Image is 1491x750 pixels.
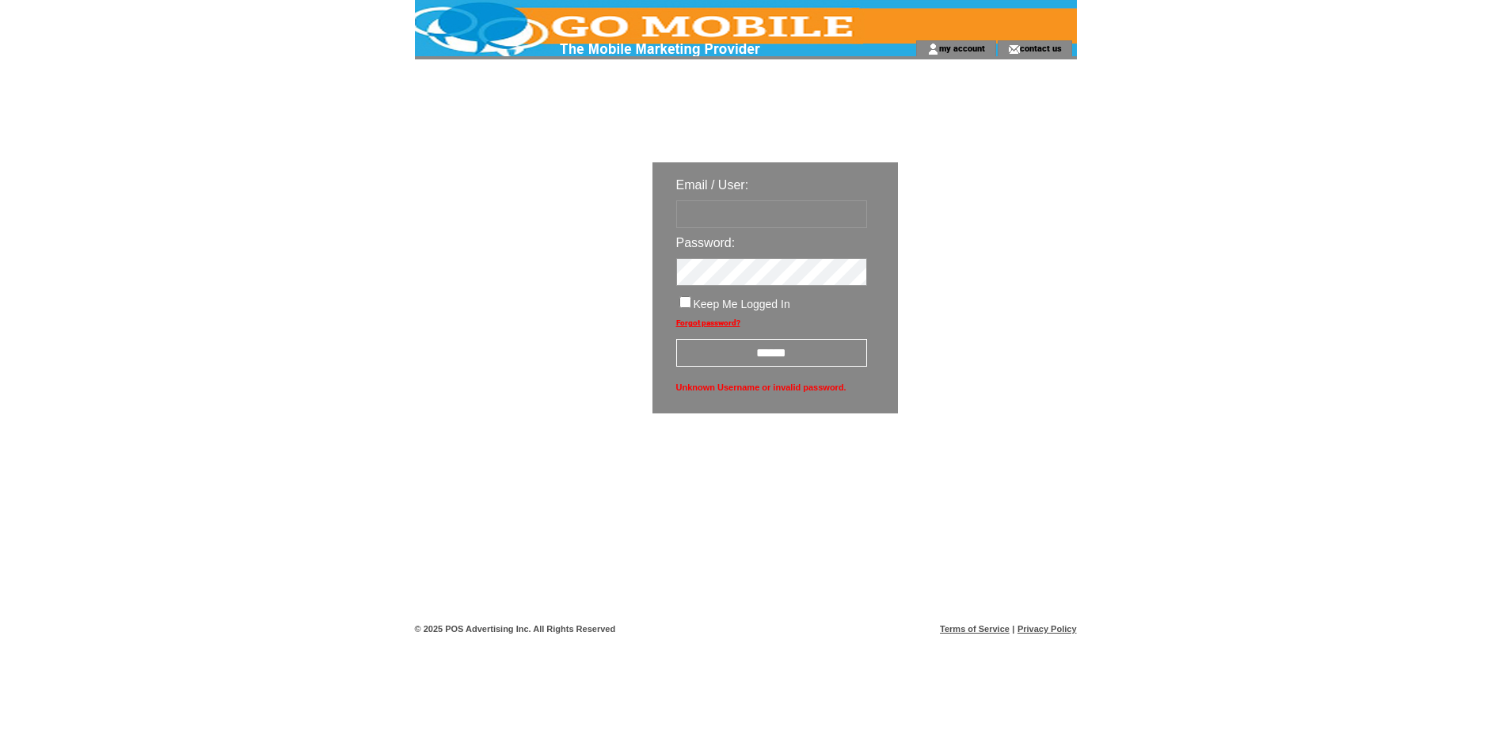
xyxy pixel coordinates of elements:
img: contact_us_icon.gif [1008,43,1020,55]
span: © 2025 POS Advertising Inc. All Rights Reserved [415,624,616,634]
a: contact us [1020,43,1062,53]
a: Privacy Policy [1017,624,1077,634]
span: | [1012,624,1014,634]
span: Unknown Username or invalid password. [676,379,867,396]
span: Email / User: [676,178,749,192]
a: my account [939,43,985,53]
img: transparent.png [944,453,1023,473]
span: Keep Me Logged In [694,298,790,310]
a: Forgot password? [676,318,740,327]
span: Password: [676,236,736,249]
img: account_icon.gif [927,43,939,55]
a: Terms of Service [940,624,1010,634]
